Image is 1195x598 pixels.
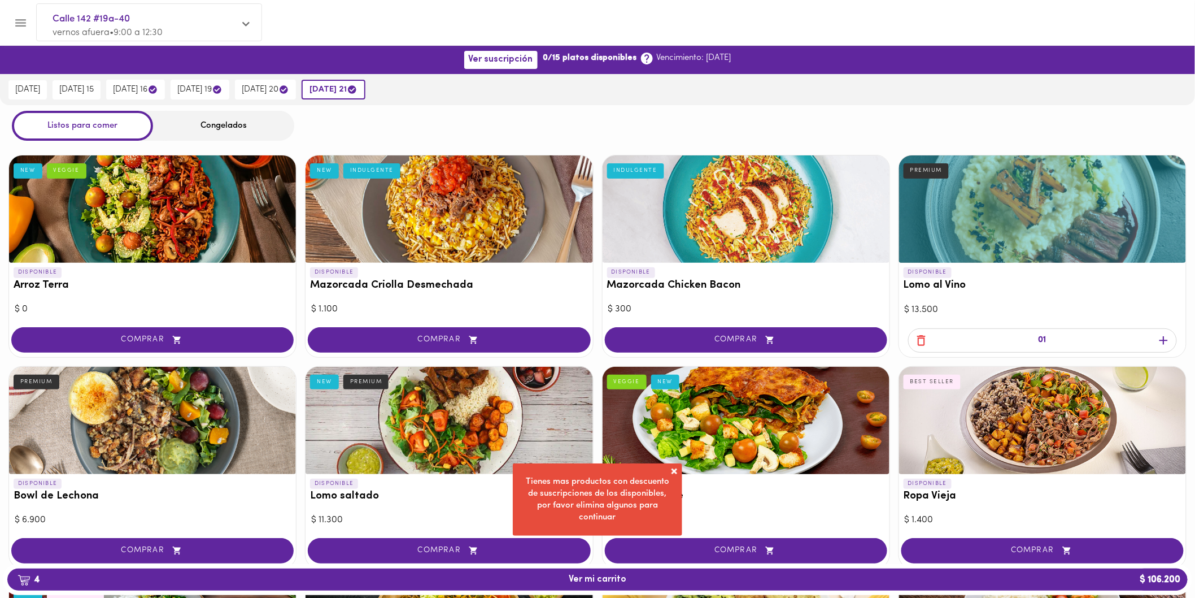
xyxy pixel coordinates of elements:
[905,514,1180,527] div: $ 1.400
[14,163,42,178] div: NEW
[1129,532,1184,587] iframe: Messagebird Livechat Widget
[322,335,576,345] span: COMPRAR
[310,163,339,178] div: NEW
[11,327,294,353] button: COMPRAR
[12,111,153,141] div: Listos para comer
[53,28,163,37] span: vernos afuera • 9:00 a 12:30
[343,375,389,389] div: PREMIUM
[904,267,952,278] p: DISPONIBLE
[15,303,290,316] div: $ 0
[18,575,30,586] img: cart.png
[607,267,655,278] p: DISPONIBLE
[113,84,158,95] span: [DATE] 16
[605,327,887,353] button: COMPRAR
[7,9,34,37] button: Menu
[309,84,357,95] span: [DATE] 21
[14,375,59,389] div: PREMIUM
[47,163,86,178] div: VEGGIE
[59,85,94,95] span: [DATE] 15
[177,84,223,95] span: [DATE] 19
[7,569,1188,591] button: 4Ver mi carrito$ 106.200
[11,573,46,587] b: 4
[153,111,294,141] div: Congelados
[608,303,884,316] div: $ 300
[619,546,873,556] span: COMPRAR
[14,280,291,292] h3: Arroz Terra
[302,80,365,99] button: [DATE] 21
[14,479,62,489] p: DISPONIBLE
[310,375,339,389] div: NEW
[53,12,234,27] span: Calle 142 #19a-40
[106,80,165,99] button: [DATE] 16
[306,367,592,474] div: Lomo saltado
[603,367,889,474] div: Musaca Veggie
[915,546,1170,556] span: COMPRAR
[311,514,587,527] div: $ 11.300
[11,538,294,564] button: COMPRAR
[657,52,731,64] p: Vencimiento: [DATE]
[310,280,588,292] h3: Mazorcada Criolla Desmechada
[619,335,873,345] span: COMPRAR
[905,304,1180,317] div: $ 13.500
[901,538,1184,564] button: COMPRAR
[310,267,358,278] p: DISPONIBLE
[904,375,961,389] div: BEST SELLER
[1039,334,1046,347] p: 01
[904,163,949,178] div: PREMIUM
[607,491,885,502] h3: Musaca Veggie
[608,514,884,527] div: $ 300
[651,375,680,389] div: NEW
[9,155,296,263] div: Arroz Terra
[526,478,669,522] span: Tienes mas productos con descuento de suscripciones de los disponibles, por favor elimina algunos...
[311,303,587,316] div: $ 1.100
[904,491,1181,502] h3: Ropa Vieja
[607,280,885,292] h3: Mazorcada Chicken Bacon
[569,574,626,585] span: Ver mi carrito
[464,51,538,68] button: Ver suscripción
[899,155,1186,263] div: Lomo al Vino
[25,546,280,556] span: COMPRAR
[53,80,101,99] button: [DATE] 15
[322,546,576,556] span: COMPRAR
[607,375,647,389] div: VEGGIE
[171,80,229,99] button: [DATE] 19
[25,335,280,345] span: COMPRAR
[607,163,664,178] div: INDULGENTE
[15,514,290,527] div: $ 6.900
[469,54,533,65] span: Ver suscripción
[9,367,296,474] div: Bowl de Lechona
[14,491,291,502] h3: Bowl de Lechona
[14,267,62,278] p: DISPONIBLE
[543,52,637,64] b: 0/15 platos disponibles
[306,155,592,263] div: Mazorcada Criolla Desmechada
[308,538,590,564] button: COMPRAR
[235,80,296,99] button: [DATE] 20
[15,85,40,95] span: [DATE]
[904,479,952,489] p: DISPONIBLE
[310,491,588,502] h3: Lomo saltado
[605,538,887,564] button: COMPRAR
[603,155,889,263] div: Mazorcada Chicken Bacon
[904,280,1181,292] h3: Lomo al Vino
[8,80,47,99] button: [DATE]
[310,479,358,489] p: DISPONIBLE
[343,163,400,178] div: INDULGENTE
[899,367,1186,474] div: Ropa Vieja
[242,84,289,95] span: [DATE] 20
[308,327,590,353] button: COMPRAR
